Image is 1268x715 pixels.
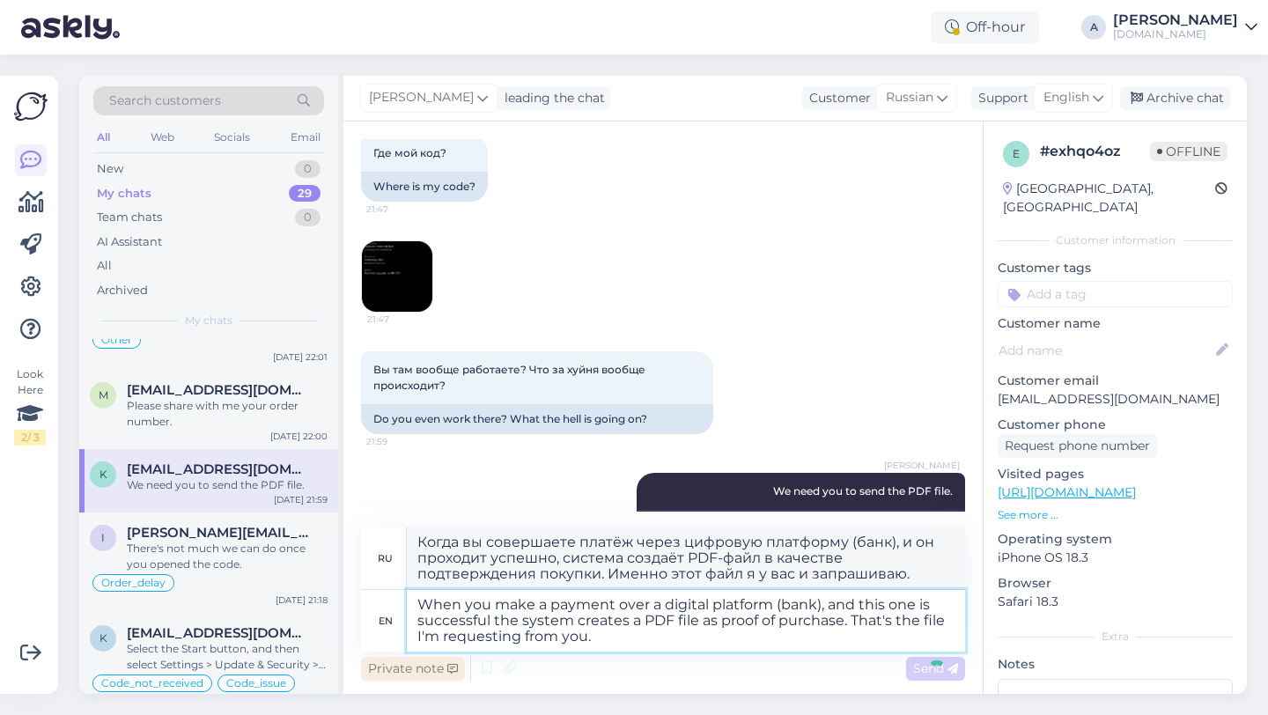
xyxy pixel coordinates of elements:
[998,416,1233,434] p: Customer phone
[101,678,203,689] span: Code_not_received
[210,126,254,149] div: Socials
[99,388,108,402] span: m
[637,510,965,540] div: Нам необходимо, чтобы вы отправили нам PDF-файл.
[276,593,328,607] div: [DATE] 21:18
[999,341,1213,360] input: Add name
[185,313,232,328] span: My chats
[295,209,321,226] div: 0
[773,484,953,498] span: We need you to send the PDF file.
[127,461,310,477] span: kortenodcc@gmail.com
[1113,13,1238,27] div: [PERSON_NAME]
[147,126,178,149] div: Web
[366,435,432,448] span: 21:59
[998,390,1233,409] p: [EMAIL_ADDRESS][DOMAIN_NAME]
[270,430,328,443] div: [DATE] 22:00
[101,335,132,345] span: Other
[1120,86,1231,110] div: Archive chat
[127,525,310,541] span: inga-kun@inbox.lv
[289,185,321,203] div: 29
[97,209,162,226] div: Team chats
[97,257,112,275] div: All
[361,404,713,434] div: Do you even work there? What the hell is going on?
[802,89,871,107] div: Customer
[97,233,162,251] div: AI Assistant
[998,655,1233,674] p: Notes
[998,507,1233,523] p: See more ...
[1081,15,1106,40] div: A
[100,631,107,645] span: k
[1040,141,1150,162] div: # exhqo4oz
[361,172,488,202] div: Where is my code?
[127,477,328,493] div: We need you to send the PDF file.
[127,625,310,641] span: kallekenk1@outlook.com
[273,350,328,364] div: [DATE] 22:01
[998,484,1136,500] a: [URL][DOMAIN_NAME]
[998,593,1233,611] p: Safari 18.3
[998,574,1233,593] p: Browser
[100,468,107,481] span: k
[287,126,324,149] div: Email
[1003,180,1215,217] div: [GEOGRAPHIC_DATA], [GEOGRAPHIC_DATA]
[14,366,46,446] div: Look Here
[101,578,166,588] span: Order_delay
[127,641,328,673] div: Select the Start button, and then select Settings > Update & Security > Activation.
[998,281,1233,307] input: Add a tag
[127,541,328,572] div: There's not much we can do once you opened the code.
[366,203,432,216] span: 21:47
[1113,27,1238,41] div: [DOMAIN_NAME]
[101,531,105,544] span: i
[93,126,114,149] div: All
[367,313,433,326] span: 21:47
[998,259,1233,277] p: Customer tags
[274,493,328,506] div: [DATE] 21:59
[886,88,933,107] span: Russian
[1113,13,1257,41] a: [PERSON_NAME][DOMAIN_NAME]
[97,185,151,203] div: My chats
[998,314,1233,333] p: Customer name
[998,232,1233,248] div: Customer information
[97,282,148,299] div: Archived
[498,89,605,107] div: leading the chat
[998,465,1233,483] p: Visited pages
[109,92,221,110] span: Search customers
[295,160,321,178] div: 0
[14,430,46,446] div: 2 / 3
[97,160,123,178] div: New
[884,459,960,472] span: [PERSON_NAME]
[127,382,310,398] span: markuslokk@gmail.com
[373,363,648,392] span: Вы там вообще работаете? Что за хуйня вообще происходит?
[369,88,474,107] span: [PERSON_NAME]
[1150,142,1227,161] span: Offline
[998,434,1157,458] div: Request phone number
[127,398,328,430] div: Please share with me your order number.
[998,530,1233,549] p: Operating system
[1013,147,1020,160] span: e
[998,629,1233,645] div: Extra
[226,678,286,689] span: Code_issue
[373,146,446,159] span: Где мой код?
[998,549,1233,567] p: iPhone OS 18.3
[971,89,1028,107] div: Support
[14,90,48,123] img: Askly Logo
[1043,88,1089,107] span: English
[362,241,432,312] img: Attachment
[931,11,1039,43] div: Off-hour
[998,372,1233,390] p: Customer email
